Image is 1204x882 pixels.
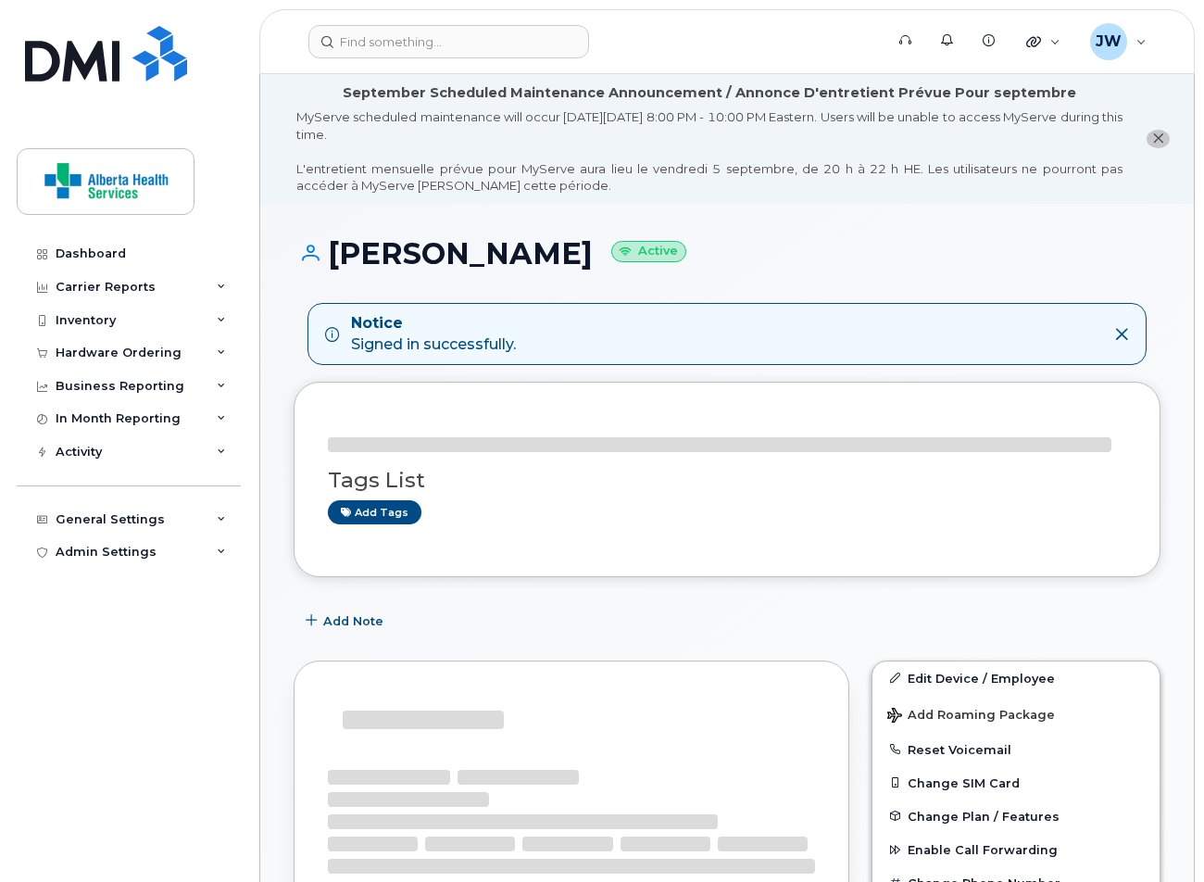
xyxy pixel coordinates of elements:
[351,313,516,334] strong: Notice
[611,241,686,262] small: Active
[1147,130,1170,149] button: close notification
[908,809,1060,823] span: Change Plan / Features
[328,469,1126,492] h3: Tags List
[908,843,1058,857] span: Enable Call Forwarding
[872,833,1160,866] button: Enable Call Forwarding
[872,733,1160,766] button: Reset Voicemail
[351,313,516,356] div: Signed in successfully.
[328,500,421,523] a: Add tags
[887,708,1055,725] span: Add Roaming Package
[343,83,1076,103] div: September Scheduled Maintenance Announcement / Annonce D'entretient Prévue Pour septembre
[323,612,383,630] span: Add Note
[872,661,1160,695] a: Edit Device / Employee
[294,605,399,638] button: Add Note
[872,766,1160,800] button: Change SIM Card
[294,237,1160,270] h1: [PERSON_NAME]
[872,800,1160,833] button: Change Plan / Features
[872,695,1160,733] button: Add Roaming Package
[296,108,1122,195] div: MyServe scheduled maintenance will occur [DATE][DATE] 8:00 PM - 10:00 PM Eastern. Users will be u...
